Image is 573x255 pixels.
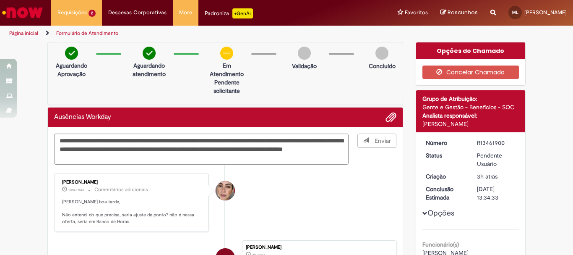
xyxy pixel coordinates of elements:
p: Concluído [369,62,396,70]
p: Aguardando Aprovação [51,61,92,78]
button: Adicionar anexos [385,112,396,123]
span: Rascunhos [448,8,478,16]
div: Opções do Chamado [416,42,526,59]
time: 29/08/2025 14:21:48 [68,187,84,192]
a: Formulário de Atendimento [56,30,118,37]
dt: Conclusão Estimada [419,185,471,202]
span: Requisições [57,8,87,17]
div: [DATE] 13:34:33 [477,185,516,202]
div: R13461900 [477,139,516,147]
textarea: Digite sua mensagem aqui... [54,134,349,165]
div: Grupo de Atribuição: [422,95,519,103]
div: Pendente Usuário [477,151,516,168]
button: Cancelar Chamado [422,66,519,79]
b: Funcionário(s) [422,241,459,248]
div: 29/08/2025 11:34:30 [477,172,516,181]
span: Despesas Corporativas [108,8,167,17]
div: [PERSON_NAME] [246,245,392,250]
div: Analista responsável: [422,111,519,120]
div: Ariane Ruiz Amorim [216,181,235,200]
p: Validação [292,62,317,70]
small: Comentários adicionais [94,186,148,193]
time: 29/08/2025 11:34:30 [477,173,497,180]
p: Em Atendimento [206,61,247,78]
img: img-circle-grey.png [298,47,311,60]
a: Página inicial [9,30,38,37]
img: check-circle-green.png [65,47,78,60]
div: [PERSON_NAME] [422,120,519,128]
ul: Trilhas de página [6,26,376,41]
span: 3h atrás [477,173,497,180]
div: [PERSON_NAME] [62,180,202,185]
img: circle-minus.png [220,47,233,60]
img: ServiceNow [1,4,44,21]
span: 2 [89,10,96,17]
dt: Criação [419,172,471,181]
div: Gente e Gestão - Benefícios - SOC [422,103,519,111]
span: [PERSON_NAME] [524,9,567,16]
dt: Número [419,139,471,147]
img: img-circle-grey.png [375,47,388,60]
span: Favoritos [405,8,428,17]
p: Pendente solicitante [206,78,247,95]
p: [PERSON_NAME] boa tarde, Não entendi do que precisa, seria ajuste de ponto? não é nessa oferta, s... [62,199,202,225]
div: Padroniza [205,8,253,18]
a: Rascunhos [440,9,478,17]
span: ML [512,10,518,15]
dt: Status [419,151,471,160]
span: More [179,8,192,17]
p: +GenAi [232,8,253,18]
span: 10m atrás [68,187,84,192]
img: check-circle-green.png [143,47,156,60]
h2: Ausências Workday Histórico de tíquete [54,113,111,121]
p: Aguardando atendimento [129,61,169,78]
